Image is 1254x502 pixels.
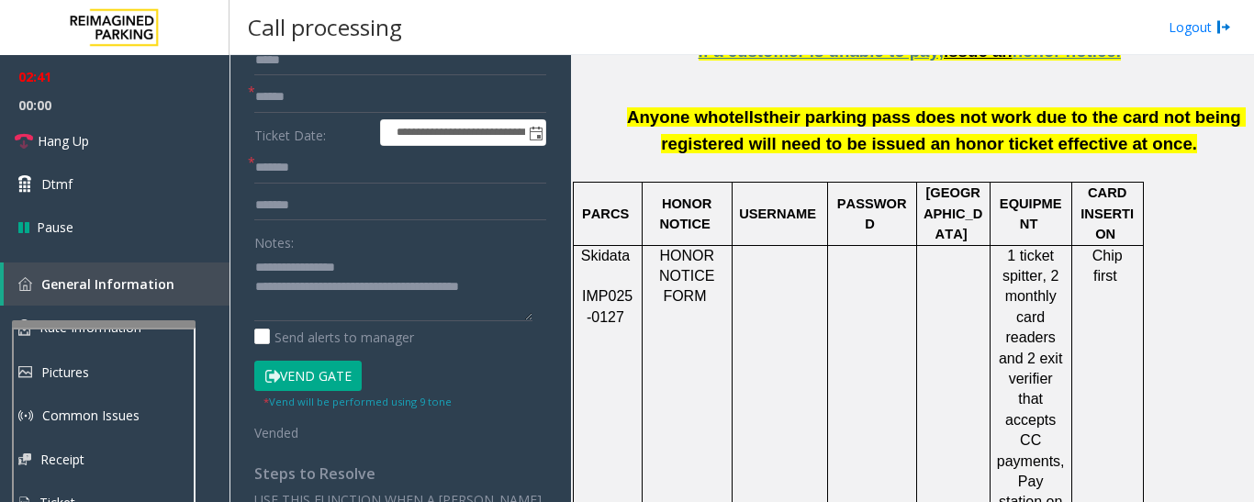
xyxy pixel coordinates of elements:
[659,248,719,305] span: HONOR NOTICE FORM
[581,248,630,263] span: Skidata
[582,288,633,324] span: IMP025-0127
[627,107,729,127] span: Anyone who
[1092,248,1126,284] span: Chip first
[659,249,719,305] a: HONOR NOTICE FORM
[837,196,907,231] span: PASSWORD
[729,107,763,127] span: tells
[4,262,230,306] a: General Information
[1216,17,1231,37] img: logout
[582,206,629,221] span: PARCS
[39,318,141,336] span: Rate Information
[924,185,982,241] span: [GEOGRAPHIC_DATA]
[1013,45,1121,60] a: honor notice.
[37,218,73,237] span: Pause
[254,328,414,347] label: Send alerts to manager
[739,206,816,221] span: USERNAME
[18,277,32,291] img: 'icon'
[254,361,362,392] button: Vend Gate
[1080,185,1134,241] span: CARD INSERTION
[661,107,1246,153] span: their parking pass does not work due to the card not being registered will need to be issued an h...
[239,5,411,50] h3: Call processing
[18,319,30,336] img: 'icon'
[41,275,174,293] span: General Information
[699,45,944,60] a: If a customer is unable to pay,
[263,395,452,408] small: Vend will be performed using 9 tone
[38,131,89,151] span: Hang Up
[1029,217,1037,231] span: T
[525,120,545,146] span: Toggle popup
[254,465,546,483] h4: Steps to Resolve
[1169,17,1231,37] a: Logout
[250,119,375,147] label: Ticket Date:
[41,174,73,194] span: Dtmf
[254,227,294,252] label: Notes:
[1000,196,1062,231] span: EQUIPMEN
[254,424,298,441] span: Vended
[659,196,715,231] span: HONOR NOTICE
